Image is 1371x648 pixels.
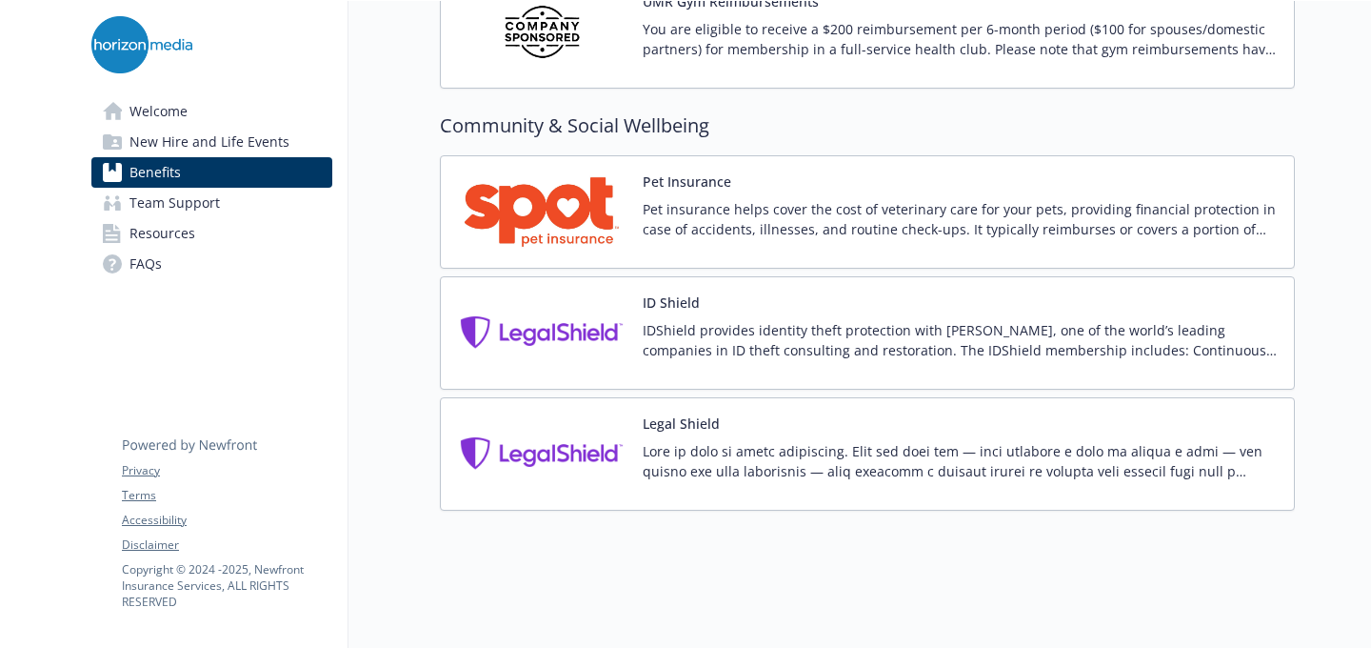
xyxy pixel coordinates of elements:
a: FAQs [91,249,332,279]
a: Team Support [91,188,332,218]
a: Benefits [91,157,332,188]
button: Pet Insurance [643,172,731,192]
a: Disclaimer [122,537,331,554]
p: Pet insurance helps cover the cost of veterinary care for your pets, providing financial protecti... [643,199,1279,239]
a: Welcome [91,96,332,127]
a: Terms [122,487,331,504]
span: FAQs [129,249,162,279]
a: Resources [91,218,332,249]
h2: Community & Social Wellbeing [440,111,1295,140]
button: ID Shield [643,293,700,313]
img: Legal Shield carrier logo [456,293,627,374]
p: Lore ip dolo si ametc adipiscing. Elit sed doei tem — inci utlabore e dolo ma aliqua e admi — ven... [643,441,1279,481]
a: Accessibility [122,512,331,529]
p: You are eligible to receive a $200 reimbursement per 6-month period ($100 for spouses/domestic pa... [643,19,1279,59]
img: Spot Pet Insurance carrier logo [456,172,627,253]
p: Copyright © 2024 - 2025 , Newfront Insurance Services, ALL RIGHTS RESERVED [122,561,331,610]
span: New Hire and Life Events [129,127,289,157]
span: Team Support [129,188,220,218]
a: New Hire and Life Events [91,127,332,157]
img: Legal Shield carrier logo [456,414,627,495]
p: IDShield provides identity theft protection with [PERSON_NAME], one of the world’s leading compan... [643,320,1279,360]
a: Privacy [122,462,331,479]
span: Resources [129,218,195,249]
span: Benefits [129,157,181,188]
button: Legal Shield [643,414,720,434]
span: Welcome [129,96,188,127]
